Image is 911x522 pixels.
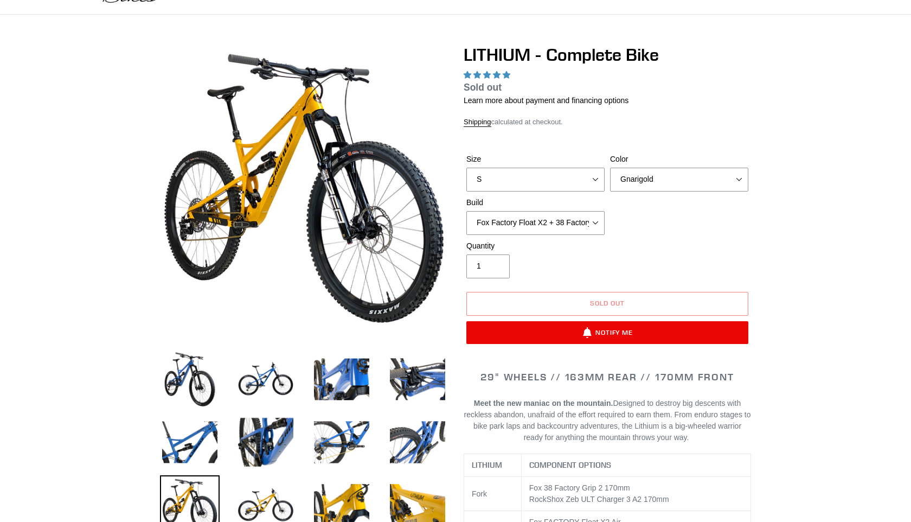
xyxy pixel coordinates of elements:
div: calculated at checkout. [464,117,751,128]
img: Load image into Gallery viewer, LITHIUM - Complete Bike [160,349,220,409]
img: Load image into Gallery viewer, LITHIUM - Complete Bike [312,349,371,409]
th: COMPONENT OPTIONS [521,454,750,477]
img: Load image into Gallery viewer, LITHIUM - Complete Bike [388,349,447,409]
label: Size [466,154,605,165]
img: Load image into Gallery viewer, LITHIUM - Complete Bike [388,412,447,472]
span: Designed to destroy big descents with reckless abandon, unafraid of the effort required to earn t... [464,399,751,442]
label: Quantity [466,240,605,252]
span: 5.00 stars [464,71,512,79]
span: Sold out [590,299,625,307]
h1: LITHIUM - Complete Bike [464,44,751,65]
label: Color [610,154,748,165]
span: . [687,433,689,442]
b: Meet the new maniac on the mountain. [474,399,613,408]
a: Learn more about payment and financing options [464,96,628,105]
button: Notify Me [466,321,748,344]
img: LITHIUM - Complete Bike [162,47,445,330]
span: Sold out [464,82,502,93]
img: Load image into Gallery viewer, LITHIUM - Complete Bike [236,349,296,409]
span: Fox 38 Factory Grip 2 170mm [529,483,630,492]
span: From enduro stages to bike park laps and backcountry adventures, the Lithium is a big-wheeled war... [473,410,751,442]
label: Build [466,197,605,208]
a: Shipping [464,118,491,127]
th: LITHIUM [464,454,522,477]
span: 29" WHEELS // 163mm REAR // 170mm FRONT [480,371,734,383]
td: RockShox mm [521,477,750,511]
button: Sold out [466,292,748,316]
img: Load image into Gallery viewer, LITHIUM - Complete Bike [312,412,371,472]
td: Fork [464,477,522,511]
span: Zeb ULT Charger 3 A2 170 [566,495,657,504]
img: Load image into Gallery viewer, LITHIUM - Complete Bike [236,412,296,472]
img: Load image into Gallery viewer, LITHIUM - Complete Bike [160,412,220,472]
